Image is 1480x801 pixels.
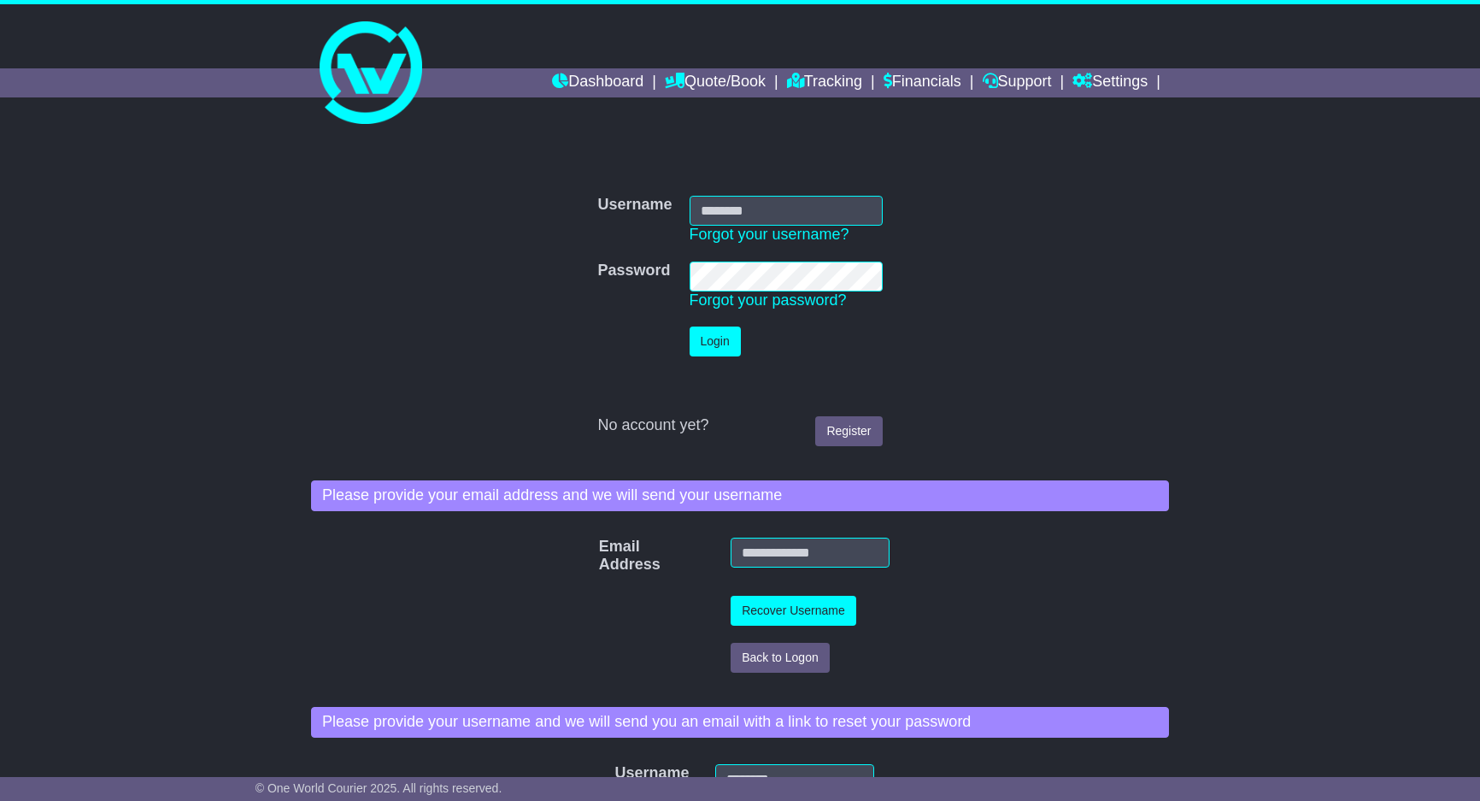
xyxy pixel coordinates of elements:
div: Please provide your email address and we will send your username [311,480,1169,511]
span: © One World Courier 2025. All rights reserved. [255,781,502,795]
a: Forgot your username? [690,226,849,243]
a: Financials [884,68,961,97]
a: Forgot your password? [690,292,847,309]
a: Dashboard [552,68,643,97]
label: Password [597,262,670,280]
button: Back to Logon [731,643,830,673]
div: No account yet? [597,416,882,435]
a: Settings [1072,68,1148,97]
button: Login [690,327,741,356]
label: Username [606,764,629,783]
a: Support [983,68,1052,97]
label: Username [597,196,672,215]
a: Quote/Book [665,68,766,97]
label: Email Address [590,538,621,574]
div: Please provide your username and we will send you an email with a link to reset your password [311,707,1169,738]
a: Register [815,416,882,446]
button: Recover Username [731,596,856,626]
a: Tracking [787,68,862,97]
